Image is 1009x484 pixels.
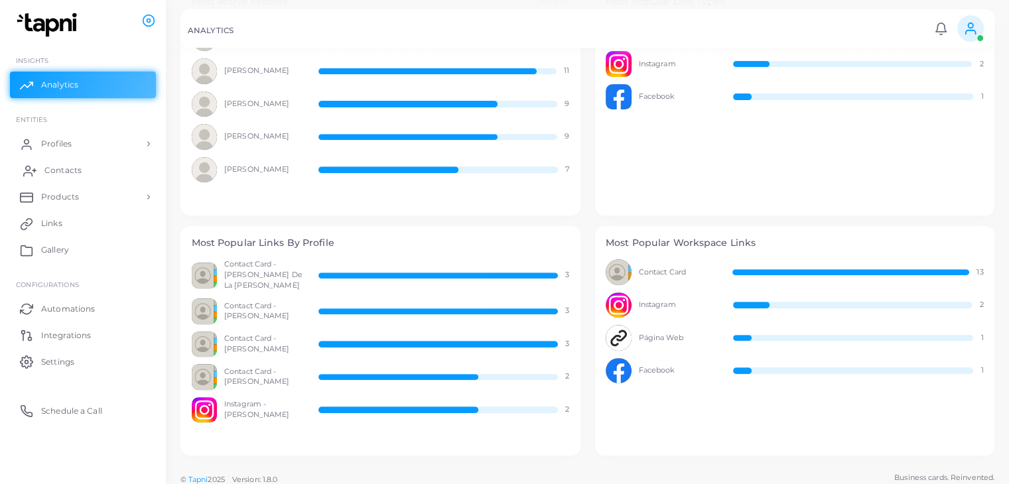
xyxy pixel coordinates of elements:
span: Products [41,191,79,203]
a: Profiles [10,131,156,157]
span: Instagram [639,59,718,70]
span: Facebook [639,365,719,376]
span: Schedule a Call [41,405,102,417]
span: [PERSON_NAME] [224,131,304,142]
h4: Most Popular Workspace Links [606,237,984,249]
a: Links [10,210,156,237]
span: INSIGHTS [16,56,48,64]
span: Contact Card - [PERSON_NAME] De La [PERSON_NAME] [224,259,304,291]
span: Instagram - [PERSON_NAME] [224,399,304,420]
img: avatar [192,332,218,357]
span: 2 [565,371,569,382]
span: Facebook [639,91,719,102]
a: Schedule a Call [10,397,156,424]
a: Tapni [188,475,208,484]
img: avatar [606,292,632,318]
img: avatar [192,58,218,84]
a: Settings [10,348,156,375]
span: [PERSON_NAME] [224,164,304,175]
span: 2 [979,59,983,70]
img: avatar [192,157,218,183]
span: Contact Card - [PERSON_NAME] [224,333,304,355]
img: avatar [192,298,218,324]
span: Version: 1.8.0 [232,475,278,484]
span: 3 [565,306,569,316]
span: 9 [565,131,569,142]
img: logo [12,13,86,37]
a: Integrations [10,322,156,348]
span: [PERSON_NAME] [224,99,304,109]
a: Automations [10,295,156,322]
a: Contacts [10,157,156,184]
span: Gallery [41,244,69,256]
img: avatar [606,358,632,384]
img: avatar [192,397,218,423]
span: 2 [565,404,569,415]
span: 1 [980,365,983,376]
span: 1 [980,333,983,343]
span: ENTITIES [16,115,47,123]
a: Gallery [10,237,156,263]
span: 3 [565,339,569,349]
img: avatar [192,364,218,390]
span: Contact Card [639,267,718,278]
span: Contacts [44,164,82,176]
img: avatar [606,325,632,351]
img: avatar [192,91,218,117]
span: Configurations [16,280,79,288]
span: 2 [979,300,983,310]
span: 7 [565,164,569,175]
span: 11 [564,66,569,76]
span: [PERSON_NAME] [224,66,304,76]
img: avatar [606,84,632,110]
span: Contact Card - [PERSON_NAME] [224,367,304,388]
span: 3 [565,270,569,280]
span: Instagram [639,300,718,310]
a: Analytics [10,72,156,98]
span: Profiles [41,138,72,150]
span: Analytics [41,79,78,91]
img: avatar [192,263,218,288]
h4: Most Popular Links By Profile [192,237,570,249]
h5: ANALYTICS [188,26,234,35]
span: 13 [976,267,983,278]
span: Business cards. Reinvented. [894,472,994,483]
span: Automations [41,303,95,315]
span: Contact Card - [PERSON_NAME] [224,301,304,322]
span: Links [41,217,62,229]
span: 1 [980,91,983,102]
img: avatar [606,51,632,77]
span: Settings [41,356,74,368]
span: Integrations [41,330,91,341]
img: avatar [192,124,218,150]
a: Products [10,184,156,210]
span: Página Web [639,333,719,343]
img: avatar [606,259,632,285]
span: 9 [565,99,569,109]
